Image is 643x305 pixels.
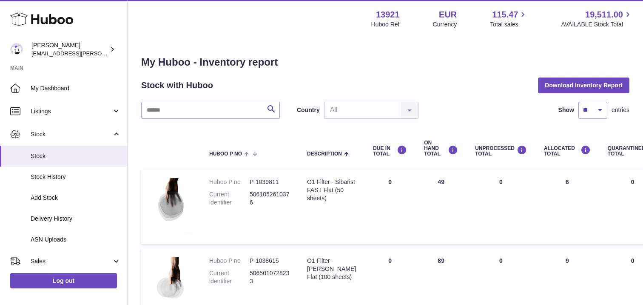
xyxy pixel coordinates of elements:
span: AVAILABLE Stock Total [561,20,633,29]
dd: P-1039811 [250,178,290,186]
a: 19,511.00 AVAILABLE Stock Total [561,9,633,29]
img: europe@orea.uk [10,43,23,56]
div: Huboo Ref [371,20,400,29]
span: My Dashboard [31,84,121,92]
div: O1 Filter - [PERSON_NAME] Flat (100 sheets) [307,257,356,281]
span: entries [612,106,629,114]
label: Show [558,106,574,114]
label: Country [297,106,320,114]
span: 0 [631,257,634,264]
h2: Stock with Huboo [141,80,213,91]
span: Add Stock [31,194,121,202]
div: O1 Filter - Sibarist FAST Flat (50 sheets) [307,178,356,202]
dt: Huboo P no [209,257,250,265]
span: 0 [631,178,634,185]
strong: EUR [439,9,457,20]
div: [PERSON_NAME] [31,41,108,58]
dd: P-1038615 [250,257,290,265]
span: Total sales [490,20,528,29]
dt: Current identifier [209,269,250,285]
dd: 5061052610376 [250,190,290,207]
span: Stock [31,130,112,138]
span: Listings [31,107,112,115]
span: Description [307,151,342,157]
span: [EMAIL_ADDRESS][PERSON_NAME][DOMAIN_NAME] [31,50,171,57]
td: 0 [467,170,535,244]
dt: Huboo P no [209,178,250,186]
div: ALLOCATED Total [544,145,591,157]
span: Sales [31,257,112,265]
span: Stock [31,152,121,160]
div: DUE IN TOTAL [373,145,407,157]
div: ON HAND Total [424,140,458,157]
span: 115.47 [492,9,518,20]
span: Delivery History [31,215,121,223]
dt: Current identifier [209,190,250,207]
dd: 5065010728233 [250,269,290,285]
td: 6 [535,170,599,244]
td: 0 [364,170,415,244]
div: UNPROCESSED Total [475,145,527,157]
img: product image [150,178,192,233]
strong: 13921 [376,9,400,20]
td: 49 [415,170,467,244]
span: Stock History [31,173,121,181]
a: Log out [10,273,117,288]
button: Download Inventory Report [538,78,629,93]
a: 115.47 Total sales [490,9,528,29]
div: Currency [433,20,457,29]
span: ASN Uploads [31,236,121,244]
h1: My Huboo - Inventory report [141,55,629,69]
span: Huboo P no [209,151,242,157]
span: 19,511.00 [585,9,623,20]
